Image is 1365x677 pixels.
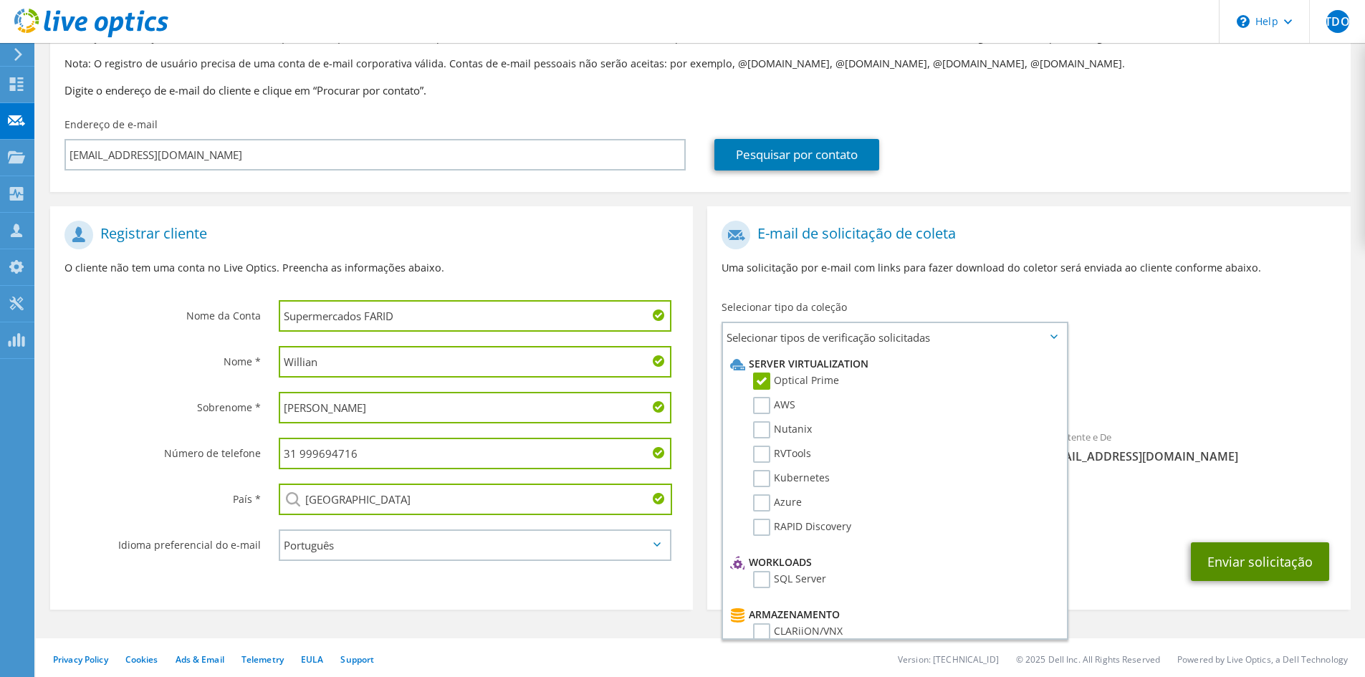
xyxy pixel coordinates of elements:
[707,422,1029,471] div: Para
[723,323,1066,352] span: Selecionar tipos de verificação solicitadas
[1177,653,1348,666] li: Powered by Live Optics, a Dell Technology
[64,438,261,461] label: Número de telefone
[1326,10,1349,33] span: JTDOJ
[64,484,261,506] label: País *
[64,56,1336,72] p: Nota: O registro de usuário precisa de uma conta de e-mail corporativa válida. Contas de e-mail p...
[64,529,261,552] label: Idioma preferencial do e-mail
[125,653,158,666] a: Cookies
[241,653,284,666] a: Telemetry
[64,260,679,276] p: O cliente não tem uma conta no Live Optics. Preencha as informações abaixo.
[64,346,261,369] label: Nome *
[753,373,839,390] label: Optical Prime
[176,653,224,666] a: Ads & Email
[714,139,879,171] a: Pesquisar por contato
[727,355,1059,373] li: Server Virtualization
[753,470,830,487] label: Kubernetes
[301,653,323,666] a: EULA
[727,554,1059,571] li: Workloads
[1016,653,1160,666] li: © 2025 Dell Inc. All Rights Reserved
[1043,448,1336,464] span: [EMAIL_ADDRESS][DOMAIN_NAME]
[753,623,843,640] label: CLARiiON/VNX
[53,653,108,666] a: Privacy Policy
[898,653,999,666] li: Version: [TECHNICAL_ID]
[340,653,374,666] a: Support
[1029,422,1351,471] div: Remetente e De
[722,300,847,315] label: Selecionar tipo da coleção
[727,606,1059,623] li: Armazenamento
[64,300,261,323] label: Nome da Conta
[64,82,1336,98] h3: Digite o endereço de e-mail do cliente e clique em “Procurar por contato”.
[64,221,671,249] h1: Registrar cliente
[753,421,812,438] label: Nutanix
[722,221,1328,249] h1: E-mail de solicitação de coleta
[753,494,802,512] label: Azure
[64,392,261,415] label: Sobrenome *
[1237,15,1250,28] svg: \n
[753,571,826,588] label: SQL Server
[707,479,1350,528] div: CC e Responder para
[64,117,158,132] label: Endereço de e-mail
[753,446,811,463] label: RVTools
[753,519,851,536] label: RAPID Discovery
[707,357,1350,415] div: Coleções solicitadas
[722,260,1336,276] p: Uma solicitação por e-mail com links para fazer download do coletor será enviada ao cliente confo...
[1191,542,1329,581] button: Enviar solicitação
[753,397,795,414] label: AWS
